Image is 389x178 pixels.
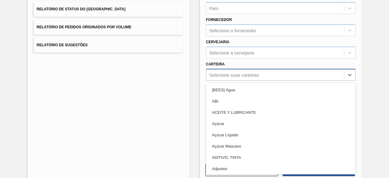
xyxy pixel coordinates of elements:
[206,107,356,118] div: ACEITE Y LUBRICANTE
[34,2,183,17] button: Relatório de Status do [GEOGRAPHIC_DATA]
[206,96,356,107] div: ABI
[37,25,132,29] span: Relatório de Pedidos Originados por Volume
[206,84,356,96] div: [BEES] Água
[209,50,254,55] div: Selecione a cervejaria
[209,6,219,11] div: País
[205,164,278,176] button: Limpar
[206,62,225,66] label: Carteira
[206,118,356,129] div: Açúcar
[209,28,256,33] div: Selecione o fornecedor
[37,7,126,11] span: Relatório de Status do [GEOGRAPHIC_DATA]
[209,72,259,77] div: Selecione suas carteiras
[34,38,183,53] button: Relatório de Sugestões
[206,152,356,163] div: ADITIVO, TINTA
[206,18,232,22] label: Fornecedor
[206,163,356,174] div: Adjuntos
[206,141,356,152] div: Açúcar Mascavo
[206,129,356,141] div: Açúcar Líquido
[206,40,229,44] label: Cervejaria
[37,43,88,47] span: Relatório de Sugestões
[34,20,183,35] button: Relatório de Pedidos Originados por Volume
